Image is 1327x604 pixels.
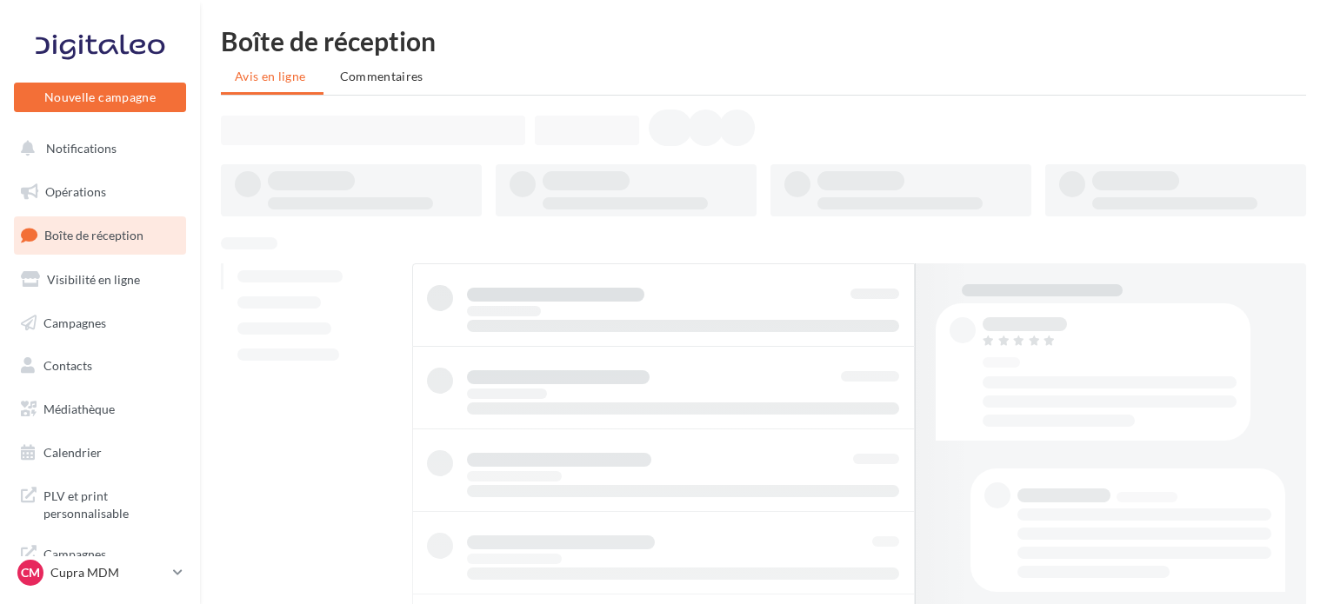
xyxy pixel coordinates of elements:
span: Contacts [43,358,92,373]
span: Campagnes DataOnDemand [43,542,179,580]
a: Campagnes DataOnDemand [10,535,190,587]
a: PLV et print personnalisable [10,477,190,528]
a: CM Cupra MDM [14,556,186,589]
button: Nouvelle campagne [14,83,186,112]
span: Campagnes [43,315,106,329]
a: Opérations [10,174,190,210]
div: Boîte de réception [221,28,1306,54]
span: Visibilité en ligne [47,272,140,287]
span: Médiathèque [43,402,115,416]
span: Commentaires [340,69,423,83]
p: Cupra MDM [50,564,166,581]
span: CM [21,564,40,581]
a: Boîte de réception [10,216,190,254]
a: Médiathèque [10,391,190,428]
span: Opérations [45,184,106,199]
a: Campagnes [10,305,190,342]
a: Visibilité en ligne [10,262,190,298]
button: Notifications [10,130,183,167]
span: Boîte de réception [44,228,143,242]
span: Calendrier [43,445,102,460]
a: Calendrier [10,435,190,471]
a: Contacts [10,348,190,384]
span: PLV et print personnalisable [43,484,179,521]
span: Notifications [46,141,117,156]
